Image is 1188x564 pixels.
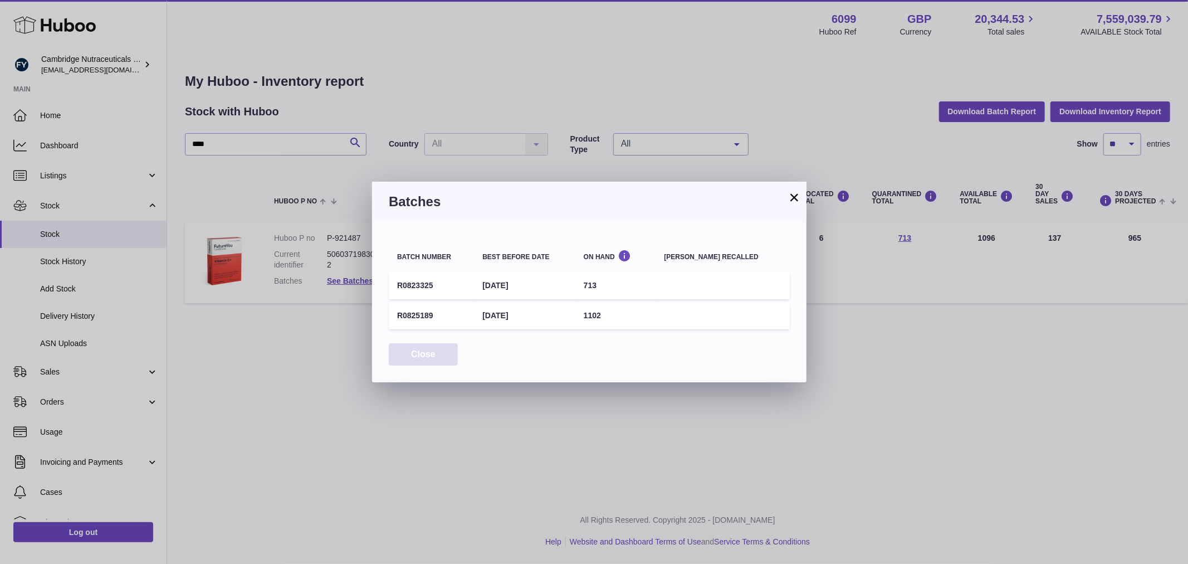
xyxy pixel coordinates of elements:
td: R0825189 [389,302,474,329]
td: R0823325 [389,272,474,299]
h3: Batches [389,193,790,211]
div: On Hand [584,250,648,260]
button: × [788,191,801,204]
div: Batch number [397,254,466,261]
button: Close [389,343,458,366]
td: [DATE] [474,302,575,329]
td: [DATE] [474,272,575,299]
td: 1102 [575,302,656,329]
div: Best before date [482,254,566,261]
div: [PERSON_NAME] recalled [664,254,781,261]
td: 713 [575,272,656,299]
